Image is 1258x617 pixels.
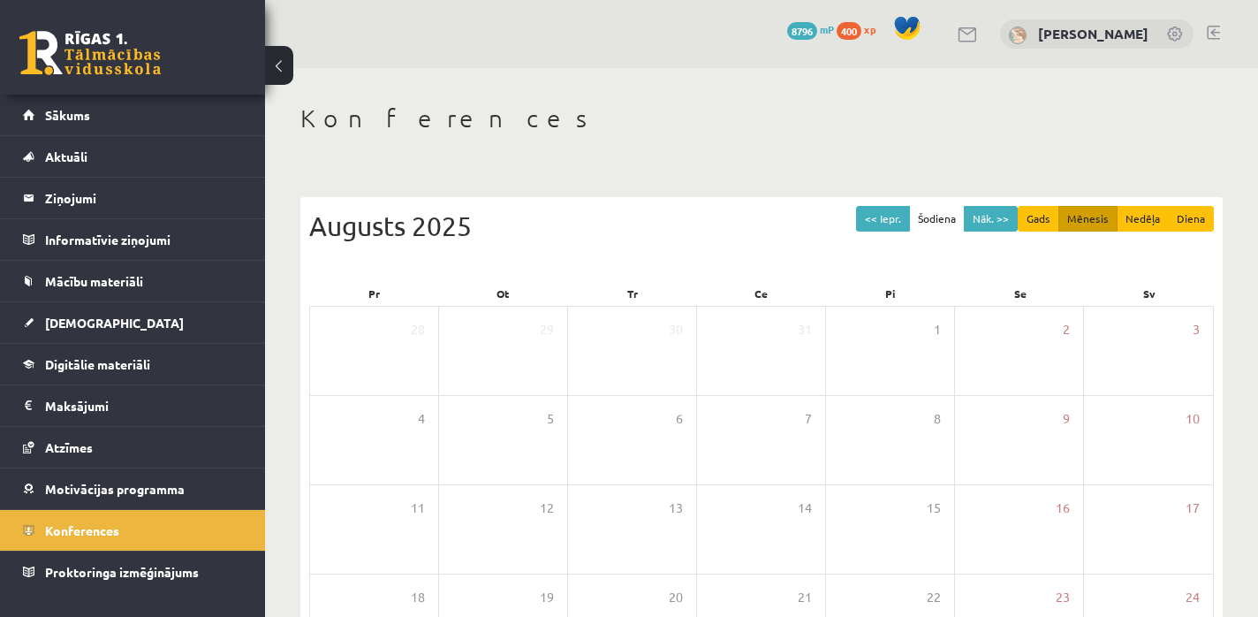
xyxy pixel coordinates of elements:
[955,281,1084,306] div: Se
[23,552,243,592] a: Proktoringa izmēģinājums
[1186,409,1200,429] span: 10
[309,206,1214,246] div: Augusts 2025
[19,31,161,75] a: Rīgas 1. Tālmācības vidusskola
[45,178,243,218] legend: Ziņojumi
[45,315,184,331] span: [DEMOGRAPHIC_DATA]
[1056,499,1070,518] span: 16
[45,219,243,260] legend: Informatīvie ziņojumi
[676,409,683,429] span: 6
[547,409,554,429] span: 5
[837,22,884,36] a: 400 xp
[837,22,861,40] span: 400
[1009,27,1027,44] img: Marta Laura Neļķe
[23,427,243,468] a: Atzīmes
[927,499,941,518] span: 15
[934,409,941,429] span: 8
[934,320,941,339] span: 1
[697,281,826,306] div: Ce
[45,564,199,580] span: Proktoringa izmēģinājums
[438,281,567,306] div: Ot
[1058,206,1118,232] button: Mēnesis
[669,499,683,518] span: 13
[1018,206,1059,232] button: Gads
[45,273,143,289] span: Mācību materiāli
[1117,206,1169,232] button: Nedēļa
[787,22,834,36] a: 8796 mP
[1056,588,1070,607] span: 23
[826,281,955,306] div: Pi
[669,588,683,607] span: 20
[418,409,425,429] span: 4
[1193,320,1200,339] span: 3
[45,481,185,497] span: Motivācijas programma
[411,499,425,518] span: 11
[23,219,243,260] a: Informatīvie ziņojumi
[964,206,1018,232] button: Nāk. >>
[669,320,683,339] span: 30
[540,499,554,518] span: 12
[864,22,875,36] span: xp
[23,385,243,426] a: Maksājumi
[23,302,243,343] a: [DEMOGRAPHIC_DATA]
[540,588,554,607] span: 19
[45,439,93,455] span: Atzīmes
[23,344,243,385] a: Digitālie materiāli
[1038,25,1148,42] a: [PERSON_NAME]
[798,499,812,518] span: 14
[45,522,119,538] span: Konferences
[540,320,554,339] span: 29
[798,588,812,607] span: 21
[568,281,697,306] div: Tr
[23,95,243,135] a: Sākums
[1085,281,1214,306] div: Sv
[927,588,941,607] span: 22
[45,385,243,426] legend: Maksājumi
[909,206,965,232] button: Šodiena
[45,149,87,164] span: Aktuāli
[805,409,812,429] span: 7
[1168,206,1214,232] button: Diena
[1186,499,1200,518] span: 17
[23,261,243,301] a: Mācību materiāli
[856,206,910,232] button: << Iepr.
[820,22,834,36] span: mP
[23,178,243,218] a: Ziņojumi
[45,356,150,372] span: Digitālie materiāli
[309,281,438,306] div: Pr
[411,588,425,607] span: 18
[300,103,1223,133] h1: Konferences
[23,510,243,551] a: Konferences
[798,320,812,339] span: 31
[411,320,425,339] span: 28
[1186,588,1200,607] span: 24
[1063,409,1070,429] span: 9
[45,107,90,123] span: Sākums
[23,468,243,509] a: Motivācijas programma
[787,22,817,40] span: 8796
[23,136,243,177] a: Aktuāli
[1063,320,1070,339] span: 2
